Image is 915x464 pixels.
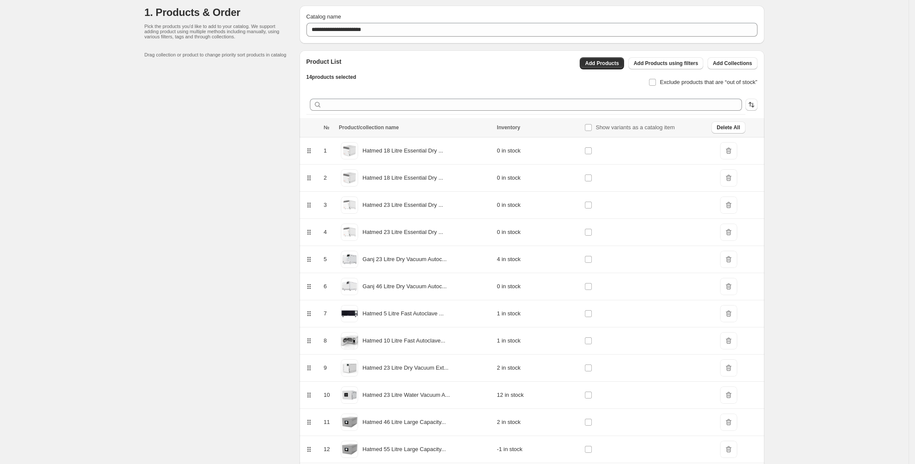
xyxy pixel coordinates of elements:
td: 12 in stock [495,382,582,409]
span: 4 [324,229,327,235]
td: 1 in stock [495,327,582,355]
img: Hatmed-10L-Fast-Autoclave-Open.jpg [341,332,358,349]
button: Add Collections [708,57,757,69]
td: 0 in stock [495,273,582,300]
span: 12 [324,446,330,452]
span: 9 [324,364,327,371]
span: Add Products [585,60,619,67]
span: 2 [324,174,327,181]
td: 0 in stock [495,165,582,192]
p: Drag collection or product to change priority sort products in catalog [145,52,300,57]
img: Hatmed-5L-Fast-Autoclave.jpg [341,305,358,322]
td: 2 in stock [495,409,582,436]
img: HatmedQ62BAutoclave.webp [341,386,358,404]
span: 1 [324,147,327,154]
span: Add Collections [713,60,752,67]
p: Hatmed 23 Litre Dry Vacuum Ext... [362,364,448,372]
button: Add Products using filters [628,57,703,69]
p: Hatmed 23 Litre Essential Dry ... [362,228,443,237]
p: Ganj 46 Litre Dry Vacuum Autoc... [362,282,447,291]
p: Hatmed 5 Litre Fast Autoclave ... [362,309,444,318]
span: 5 [324,256,327,262]
p: Hatmed 18 Litre Essential Dry ... [362,174,443,182]
h2: Product List [306,57,356,66]
td: 1 in stock [495,300,582,327]
h1: 1. Products & Order [145,6,300,19]
span: № [324,125,329,131]
button: Delete All [711,121,745,134]
img: Hatmed_Puges_18L.webp [341,169,358,187]
p: Hatmed 55 Litre Large Capacity... [362,445,445,454]
span: 10 [324,392,330,398]
span: 11 [324,419,330,425]
img: Q92-Large-Hatmed-Autoclave_8340cba1-4543-49b8-a461-810c7d5494d5.jpg [341,414,358,431]
p: Hatmed 10 Litre Fast Autoclave... [362,336,445,345]
img: Q92-Large-Hatmed-Autoclave_8340cba1-4543-49b8-a461-810c7d5494d5.jpg [341,441,358,458]
span: 8 [324,337,327,344]
td: -1 in stock [495,436,582,463]
span: 7 [324,310,327,317]
p: Hatmed 23 Litre Essential Dry ... [362,201,443,209]
span: Add Products using filters [634,60,698,67]
span: Product/collection name [339,125,399,131]
img: Hatmed_Puges_23L.webp [341,196,358,214]
img: Hatmed_Puges_23L.webp [341,224,358,241]
img: HA23PDXSideView2.png [341,359,358,377]
span: Catalog name [306,13,341,20]
img: Hatmed_Puges_18L.webp [341,142,358,159]
p: Pick the products you'd like to add to your catalog. We support adding product using multiple met... [145,24,282,39]
td: 0 in stock [495,137,582,165]
button: Add Products [580,57,624,69]
div: Inventory [497,124,580,131]
span: 6 [324,283,327,290]
span: 3 [324,202,327,208]
td: 0 in stock [495,219,582,246]
span: Exclude products that are “out of stock” [660,79,757,85]
span: Show variants as a catalog item [596,124,675,131]
span: Delete All [717,124,740,131]
img: GanjHG46TPLAutoclave.webp [341,278,358,295]
td: 0 in stock [495,192,582,219]
p: Hatmed 23 Litre Water Vacuum A... [362,391,450,399]
span: 14 products selected [306,74,356,80]
p: Hatmed 18 Litre Essential Dry ... [362,146,443,155]
td: 2 in stock [495,355,582,382]
td: 4 in stock [495,246,582,273]
p: Hatmed 46 Litre Large Capacity... [362,418,445,427]
p: Ganj 23 Litre Dry Vacuum Autoc... [362,255,447,264]
img: GanjHG23PLAutoclave.webp [341,251,358,268]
